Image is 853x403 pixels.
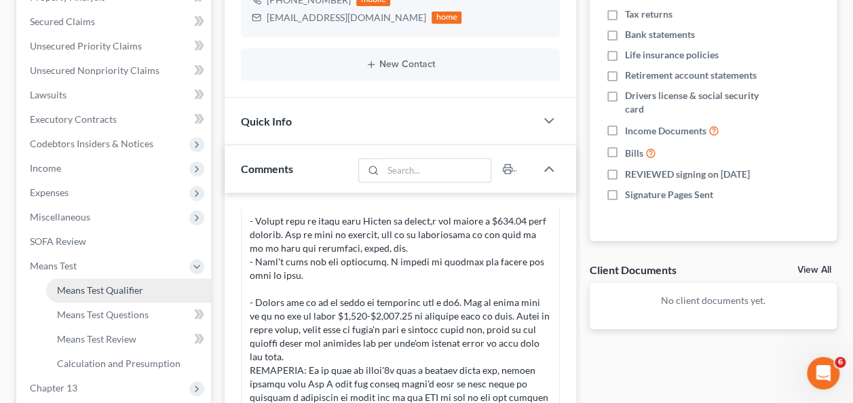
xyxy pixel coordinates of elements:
a: Lawsuits [19,83,211,107]
input: Search... [383,159,491,182]
span: Retirement account statements [625,69,757,82]
span: Income Documents [625,124,706,138]
a: Unsecured Nonpriority Claims [19,58,211,83]
a: View All [797,265,831,275]
span: Means Test Review [57,333,136,345]
a: Calculation and Presumption [46,351,211,376]
span: Drivers license & social security card [625,89,763,116]
span: Expenses [30,187,69,198]
div: Client Documents [590,263,677,277]
a: Means Test Qualifier [46,278,211,303]
p: No client documents yet. [601,294,826,307]
span: Unsecured Nonpriority Claims [30,64,159,76]
a: Unsecured Priority Claims [19,34,211,58]
span: Secured Claims [30,16,95,27]
span: Quick Info [241,115,292,128]
span: SOFA Review [30,235,86,247]
span: Unsecured Priority Claims [30,40,142,52]
span: Income [30,162,61,174]
span: REVIEWED signing on [DATE] [625,168,750,181]
span: Calculation and Presumption [57,358,181,369]
span: Lawsuits [30,89,67,100]
span: Bank statements [625,28,695,41]
span: Life insurance policies [625,48,719,62]
span: Tax returns [625,7,672,21]
a: Executory Contracts [19,107,211,132]
a: Secured Claims [19,9,211,34]
span: Means Test Questions [57,309,149,320]
div: home [432,12,461,24]
span: Chapter 13 [30,382,77,394]
span: Executory Contracts [30,113,117,125]
span: Codebtors Insiders & Notices [30,138,153,149]
span: Miscellaneous [30,211,90,223]
span: Signature Pages Sent [625,188,713,201]
a: SOFA Review [19,229,211,254]
div: [EMAIL_ADDRESS][DOMAIN_NAME] [267,11,426,24]
span: 6 [835,357,846,368]
a: Means Test Questions [46,303,211,327]
span: Means Test [30,260,77,271]
span: Bills [625,147,643,160]
span: Comments [241,162,293,175]
iframe: Intercom live chat [807,357,839,389]
span: Means Test Qualifier [57,284,143,296]
a: Means Test Review [46,327,211,351]
button: New Contact [252,59,549,70]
